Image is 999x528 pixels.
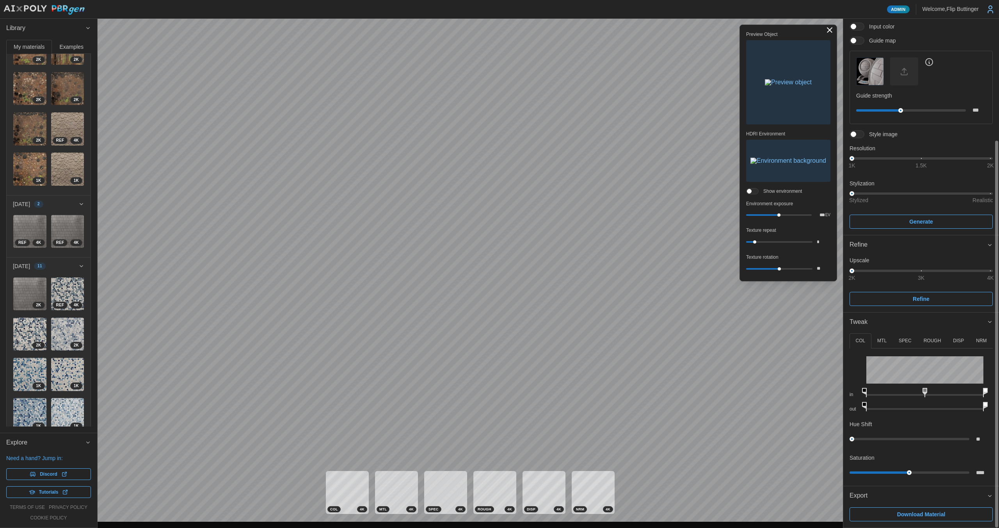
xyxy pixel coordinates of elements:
[51,277,85,311] a: UyomhztOEXCqAKmAAx2e4KREF
[51,358,84,391] img: b2kWcjE4EB16ENk00Ppx
[74,137,79,144] span: 4 K
[6,454,91,462] p: Need a hand? Jump in:
[74,423,79,429] span: 1 K
[56,302,64,308] span: REF
[13,318,46,351] img: PLwFoJbg00dxhj141GMy
[843,313,999,332] button: Tweak
[74,342,79,348] span: 2 K
[13,358,46,391] img: 67U3aAQAcWNG7FpAxuDS
[36,342,41,348] span: 2 K
[56,137,64,144] span: REF
[37,201,40,207] span: 2
[51,215,85,249] a: gfrVUBMpZRXAnik2hitA4KREF
[850,180,993,187] p: Stylization
[39,487,59,498] span: Tutorials
[51,112,85,146] a: 6ENKOXVXpN76q78YCtLR4KREF
[51,72,85,106] a: 79z75k1SE8as5qzPMoqK2K
[13,72,46,105] img: FiNOuR86UqYiSTme6Zud
[330,507,338,512] span: COL
[899,338,912,344] p: SPEC
[51,153,84,186] img: 6UtvXO0i0SXMxlHOGhZo
[606,507,610,512] span: 4 K
[850,256,993,264] p: Upscale
[60,44,84,50] span: Examples
[3,5,85,15] img: AIxPoly PBRgen
[30,515,67,521] a: cookie policy
[864,23,894,30] span: Input color
[850,420,872,428] p: Hue Shift
[746,31,830,38] p: Preview Object
[74,302,79,308] span: 4 K
[36,178,41,184] span: 1 K
[18,240,27,246] span: REF
[856,92,986,100] p: Guide strength
[49,504,87,511] a: privacy policy
[51,112,84,146] img: 6ENKOXVXpN76q78YCtLR
[746,140,830,182] button: Environment background
[850,215,993,229] button: Generate
[843,486,999,505] button: Export
[850,391,860,398] p: in
[746,227,830,234] p: Texture repeat
[6,468,91,480] a: Discord
[843,254,999,312] div: Refine
[74,240,79,246] span: 4 K
[51,317,85,351] a: BadK80py6zhrxKy23ilj2K
[864,37,896,44] span: Guide map
[51,398,84,431] img: 7NF7HONYS6d8VDHvLL0L
[850,406,860,412] p: out
[36,137,41,144] span: 2 K
[7,213,91,257] div: [DATE]2
[857,58,883,85] img: Guide map
[527,507,535,512] span: DISP
[37,263,42,269] span: 11
[746,131,830,137] p: HDRI Environment
[750,158,826,164] img: Environment background
[458,507,463,512] span: 4 K
[843,331,999,486] div: Tweak
[507,507,512,512] span: 4 K
[409,507,414,512] span: 4 K
[7,196,91,213] button: [DATE]2
[843,235,999,254] button: Refine
[6,433,85,452] span: Explore
[13,72,47,106] a: FiNOuR86UqYiSTme6Zud2K
[13,215,47,249] a: ImHYKLiQ1pAwOb5Be3Mx4KREF
[897,508,946,521] span: Download Material
[576,507,584,512] span: NRM
[36,302,41,308] span: 2 K
[913,292,930,306] span: Refine
[6,486,91,498] a: Tutorials
[850,486,987,505] span: Export
[765,79,812,85] img: Preview object
[51,215,84,248] img: gfrVUBMpZRXAnik2hitA
[856,57,884,85] button: Guide map
[36,240,41,246] span: 4 K
[74,178,79,184] span: 1 K
[478,507,491,512] span: ROUGH
[923,5,979,13] p: Welcome, Flip Buttinger
[746,40,830,124] button: Preview object
[850,313,987,332] span: Tweak
[36,383,41,389] span: 1 K
[56,240,64,246] span: REF
[850,454,875,462] p: Saturation
[864,130,898,138] span: Style image
[13,112,46,146] img: rfXtsBHe1HIyp4JURDHG
[976,338,987,344] p: NRM
[843,505,999,528] div: Export
[74,383,79,389] span: 1 K
[360,507,364,512] span: 4 K
[13,357,47,391] a: 67U3aAQAcWNG7FpAxuDS1K
[51,357,85,391] a: b2kWcjE4EB16ENk00Ppx1K
[6,19,85,38] span: Library
[428,507,439,512] span: SPEC
[51,277,84,311] img: UyomhztOEXCqAKmAAx2e
[13,215,46,248] img: ImHYKLiQ1pAwOb5Be3Mx
[13,277,46,311] img: OBl9wTqke7G62raA2mwb
[379,507,387,512] span: MTL
[51,152,85,186] a: 6UtvXO0i0SXMxlHOGhZo1K
[855,338,865,344] p: COL
[40,469,57,480] span: Discord
[909,215,933,228] span: Generate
